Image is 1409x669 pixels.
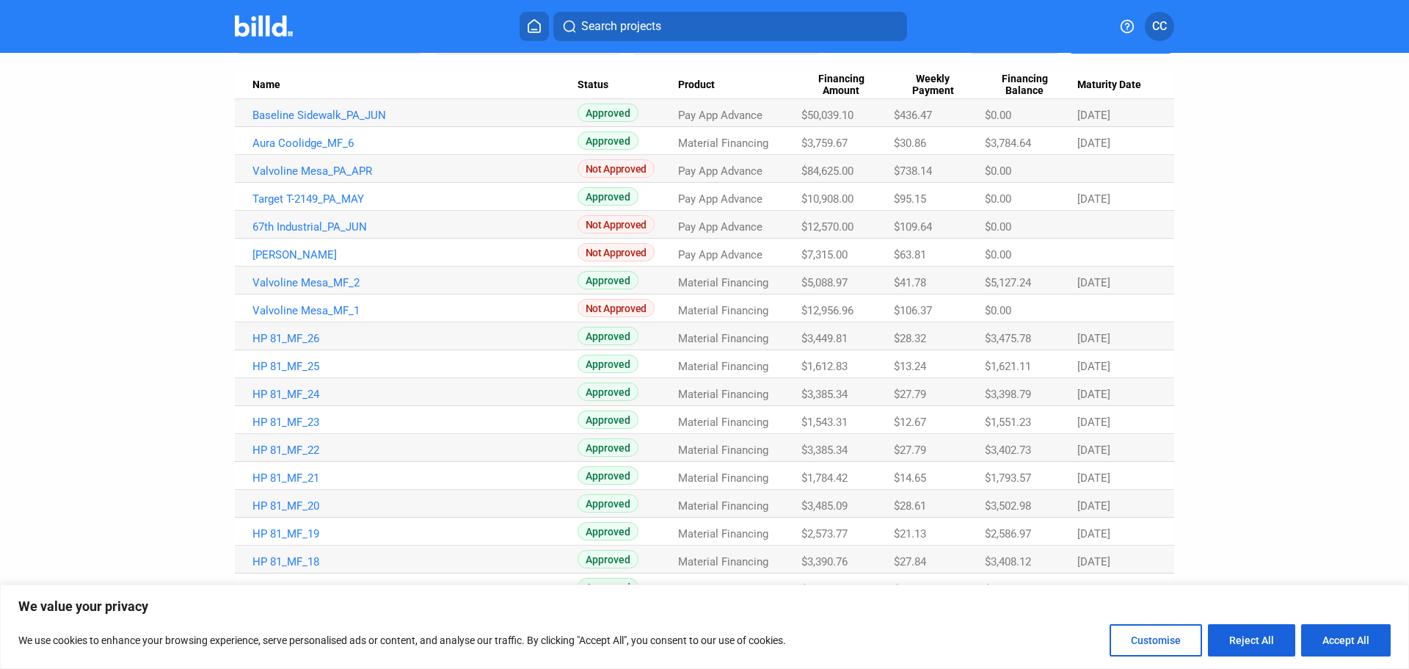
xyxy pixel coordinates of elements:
[985,109,1011,122] span: $0.00
[252,79,280,92] span: Name
[252,527,578,540] a: HP 81_MF_19
[578,131,638,150] span: Approved
[252,220,578,234] a: 67th Industrial_PA_JUN
[578,104,638,122] span: Approved
[801,583,848,596] span: $3,231.09
[985,73,1077,98] div: Financing Balance
[894,137,926,150] span: $30.86
[18,598,1391,615] p: We value your privacy
[1077,527,1110,540] span: [DATE]
[252,79,578,92] div: Name
[894,276,926,289] span: $41.78
[578,79,678,92] div: Status
[252,137,578,150] a: Aura Coolidge_MF_6
[1152,18,1167,35] span: CC
[678,192,762,206] span: Pay App Advance
[801,388,848,401] span: $3,385.34
[801,164,853,178] span: $84,625.00
[801,220,853,234] span: $12,570.00
[578,411,638,429] span: Approved
[985,388,1031,401] span: $3,398.79
[1110,624,1202,657] button: Customise
[678,276,768,289] span: Material Financing
[894,416,926,429] span: $12.67
[678,79,715,92] span: Product
[578,578,638,596] span: Approved
[985,471,1031,485] span: $1,793.57
[252,304,578,317] a: Valvoline Mesa_MF_1
[252,192,578,206] a: Target T-2149_PA_MAY
[578,494,638,513] span: Approved
[678,109,762,122] span: Pay App Advance
[252,248,578,261] a: [PERSON_NAME]
[894,360,926,373] span: $13.24
[801,73,881,98] span: Financing Amount
[1301,624,1391,657] button: Accept All
[252,332,578,345] a: HP 81_MF_26
[578,466,638,485] span: Approved
[801,444,848,457] span: $3,385.34
[985,304,1011,317] span: $0.00
[678,416,768,429] span: Material Financing
[985,499,1031,513] span: $3,502.98
[801,109,853,122] span: $50,039.10
[801,527,848,540] span: $2,573.77
[252,388,578,401] a: HP 81_MF_24
[581,18,661,35] span: Search projects
[578,79,608,92] span: Status
[985,555,1031,568] span: $3,408.12
[18,632,786,649] p: We use cookies to enhance your browsing experience, serve personalised ads or content, and analys...
[1077,109,1110,122] span: [DATE]
[985,332,1031,345] span: $3,475.78
[578,522,638,540] span: Approved
[1077,192,1110,206] span: [DATE]
[985,220,1011,234] span: $0.00
[985,192,1011,206] span: $0.00
[1077,416,1110,429] span: [DATE]
[252,583,578,596] a: HP 81_MF_17
[894,471,926,485] span: $14.65
[578,438,638,457] span: Approved
[553,12,907,41] button: Search projects
[678,360,768,373] span: Material Financing
[985,444,1031,457] span: $3,402.73
[985,248,1011,261] span: $0.00
[678,164,762,178] span: Pay App Advance
[894,583,926,596] span: $26.53
[894,304,932,317] span: $106.37
[252,164,578,178] a: Valvoline Mesa_PA_APR
[678,304,768,317] span: Material Financing
[894,109,932,122] span: $436.47
[985,583,1031,596] span: $3,247.62
[1077,360,1110,373] span: [DATE]
[1077,276,1110,289] span: [DATE]
[678,527,768,540] span: Material Financing
[678,248,762,261] span: Pay App Advance
[1077,388,1110,401] span: [DATE]
[801,499,848,513] span: $3,485.09
[578,159,655,178] span: Not Approved
[578,355,638,373] span: Approved
[801,192,853,206] span: $10,908.00
[1077,471,1110,485] span: [DATE]
[801,304,853,317] span: $12,956.96
[801,248,848,261] span: $7,315.00
[985,360,1031,373] span: $1,621.11
[894,73,972,98] span: Weekly Payment
[578,550,638,568] span: Approved
[678,555,768,568] span: Material Financing
[252,499,578,513] a: HP 81_MF_20
[678,388,768,401] span: Material Financing
[578,271,638,289] span: Approved
[678,499,768,513] span: Material Financing
[894,444,926,457] span: $27.79
[1077,137,1110,150] span: [DATE]
[894,220,932,234] span: $109.64
[894,499,926,513] span: $28.61
[678,79,802,92] div: Product
[252,444,578,457] a: HP 81_MF_22
[252,360,578,373] a: HP 81_MF_25
[985,137,1031,150] span: $3,784.64
[801,276,848,289] span: $5,088.97
[252,109,578,122] a: Baseline Sidewalk_PA_JUN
